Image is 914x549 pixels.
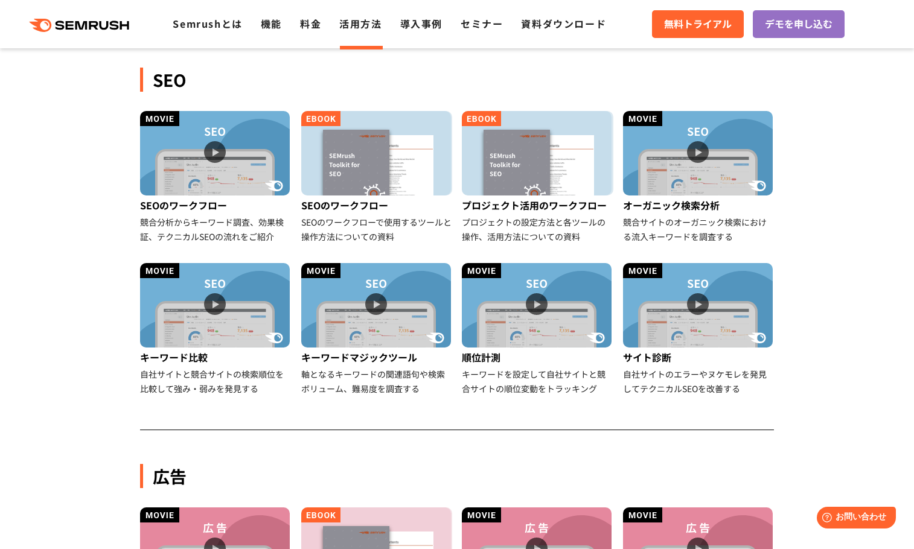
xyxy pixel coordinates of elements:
[140,68,774,92] div: SEO
[623,215,775,244] div: 競合サイトのオーガニック検索における流入キーワードを調査する
[140,464,774,488] div: 広告
[664,16,732,32] span: 無料トライアル
[400,16,443,31] a: 導入事例
[173,16,242,31] a: Semrushとは
[140,195,292,215] div: SEOのワークフロー
[301,195,453,215] div: SEOのワークフロー
[301,347,453,367] div: キーワードマジックツール
[300,16,321,31] a: 料金
[462,367,613,396] div: キーワードを設定して自社サイトと競合サイトの順位変動をトラッキング
[140,215,292,244] div: 競合分析からキーワード調査、効果検証、テクニカルSEOの流れをご紹介
[140,347,292,367] div: キーワード比較
[462,111,613,244] a: プロジェクト活用のワークフロー プロジェクトの設定方法と各ツールの操作、活用方法についての資料
[623,195,775,215] div: オーガニック検索分析
[623,347,775,367] div: サイト診断
[765,16,833,32] span: デモを申し込む
[623,263,775,396] a: サイト診断 自社サイトのエラーやヌケモレを発見してテクニカルSEOを改善する
[261,16,282,31] a: 機能
[521,16,606,31] a: 資料ダウンロード
[652,10,744,38] a: 無料トライアル
[461,16,503,31] a: セミナー
[301,215,453,244] div: SEOのワークフローで使用するツールと操作方法についての資料
[462,195,613,215] div: プロジェクト活用のワークフロー
[140,111,292,244] a: SEOのワークフロー 競合分析からキーワード調査、効果検証、テクニカルSEOの流れをご紹介
[623,111,775,244] a: オーガニック検索分析 競合サイトのオーガニック検索における流入キーワードを調査する
[301,111,453,244] a: SEOのワークフロー SEOのワークフローで使用するツールと操作方法についての資料
[339,16,382,31] a: 活用方法
[140,367,292,396] div: 自社サイトと競合サイトの検索順位を比較して強み・弱みを発見する
[140,263,292,396] a: キーワード比較 自社サイトと競合サイトの検索順位を比較して強み・弱みを発見する
[301,367,453,396] div: 軸となるキーワードの関連語句や検索ボリューム、難易度を調査する
[301,263,453,396] a: キーワードマジックツール 軸となるキーワードの関連語句や検索ボリューム、難易度を調査する
[462,215,613,244] div: プロジェクトの設定方法と各ツールの操作、活用方法についての資料
[462,347,613,367] div: 順位計測
[753,10,845,38] a: デモを申し込む
[462,263,613,396] a: 順位計測 キーワードを設定して自社サイトと競合サイトの順位変動をトラッキング
[623,367,775,396] div: 自社サイトのエラーやヌケモレを発見してテクニカルSEOを改善する
[807,502,901,536] iframe: Help widget launcher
